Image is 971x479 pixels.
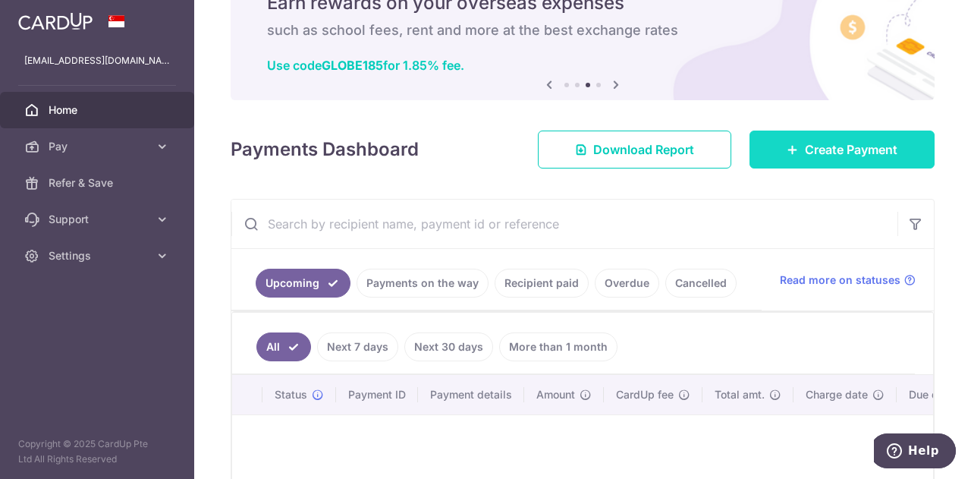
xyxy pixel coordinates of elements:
input: Search by recipient name, payment id or reference [231,200,897,248]
span: CardUp fee [616,387,674,402]
span: Total amt. [715,387,765,402]
th: Payment details [418,375,524,414]
span: Read more on statuses [780,273,900,288]
a: Overdue [595,269,659,298]
a: Read more on statuses [780,273,916,288]
span: Due date [909,387,954,402]
img: CardUp [18,12,93,30]
b: GLOBE185 [322,58,383,73]
h6: such as school fees, rent and more at the best exchange rates [267,21,898,39]
span: Help [34,11,65,24]
span: Pay [49,139,149,154]
a: Use codeGLOBE185for 1.85% fee. [267,58,464,73]
span: Download Report [593,140,694,159]
a: Upcoming [256,269,350,298]
a: All [256,332,311,361]
span: Support [49,212,149,227]
a: Create Payment [749,131,935,169]
span: Home [49,102,149,118]
a: Payments on the way [357,269,489,298]
span: Create Payment [805,140,897,159]
iframe: Opens a widget where you can find more information [874,433,956,471]
span: Amount [536,387,575,402]
a: Cancelled [665,269,737,298]
a: More than 1 month [499,332,617,361]
h4: Payments Dashboard [231,136,419,163]
a: Recipient paid [495,269,589,298]
span: Refer & Save [49,175,149,191]
span: Charge date [806,387,868,402]
p: [EMAIL_ADDRESS][DOMAIN_NAME] [24,53,170,68]
a: Next 7 days [317,332,398,361]
th: Payment ID [336,375,418,414]
span: Status [275,387,307,402]
a: Download Report [538,131,731,169]
span: Settings [49,248,149,263]
a: Next 30 days [404,332,493,361]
